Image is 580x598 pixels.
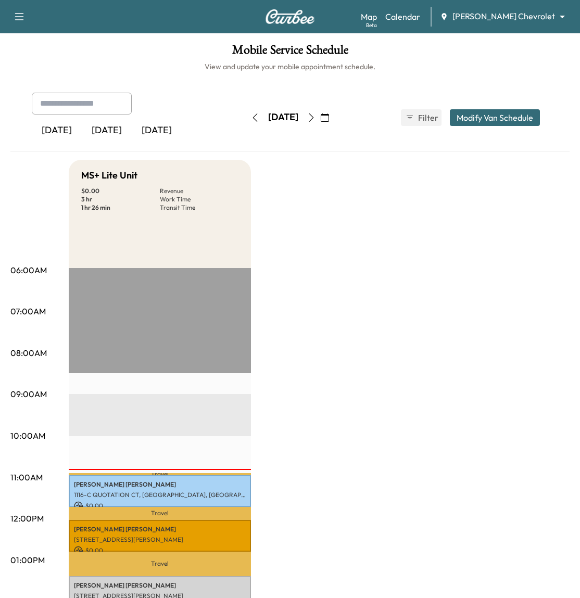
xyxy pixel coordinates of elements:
p: $ 0.00 [81,187,160,195]
a: MapBeta [361,10,377,23]
p: 1116-C QUOTATION CT, [GEOGRAPHIC_DATA], [GEOGRAPHIC_DATA] [74,491,246,499]
p: 01:00PM [10,554,45,566]
p: [PERSON_NAME] [PERSON_NAME] [74,480,246,489]
p: Travel [69,473,251,475]
a: Calendar [385,10,420,23]
div: Beta [366,21,377,29]
p: 10:00AM [10,429,45,442]
p: 1 hr 26 min [81,203,160,212]
p: [STREET_ADDRESS][PERSON_NAME] [74,536,246,544]
p: $ 0.00 [74,546,246,555]
div: [DATE] [82,119,132,143]
p: Revenue [160,187,238,195]
p: $ 0.00 [74,501,246,511]
h1: Mobile Service Schedule [10,44,570,61]
p: 06:00AM [10,264,47,276]
span: Filter [418,111,437,124]
p: 09:00AM [10,388,47,400]
div: [DATE] [32,119,82,143]
p: 08:00AM [10,347,47,359]
span: [PERSON_NAME] Chevrolet [452,10,555,22]
p: 12:00PM [10,512,44,525]
button: Filter [401,109,442,126]
p: Transit Time [160,203,238,212]
p: [PERSON_NAME] [PERSON_NAME] [74,525,246,533]
div: [DATE] [132,119,182,143]
h5: MS+ Lite Unit [81,168,137,183]
p: Work Time [160,195,238,203]
p: 11:00AM [10,471,43,484]
p: Travel [69,507,251,520]
button: Modify Van Schedule [450,109,540,126]
div: [DATE] [268,111,298,124]
img: Curbee Logo [265,9,315,24]
h6: View and update your mobile appointment schedule. [10,61,570,72]
p: 3 hr [81,195,160,203]
p: Travel [69,552,251,576]
p: [PERSON_NAME] [PERSON_NAME] [74,581,246,590]
p: 07:00AM [10,305,46,317]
